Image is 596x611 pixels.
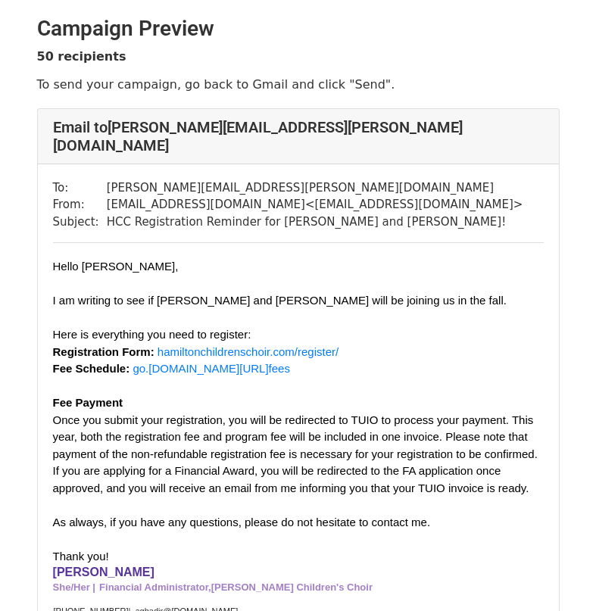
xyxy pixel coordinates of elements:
[107,179,523,197] td: [PERSON_NAME][EMAIL_ADDRESS][PERSON_NAME][DOMAIN_NAME]
[53,516,431,563] font: As always, if you have any questions, please do not hesitate to contact me. Thank you!
[53,214,107,231] td: Subject:
[133,362,290,375] a: go.[DOMAIN_NAME][URL]fees
[37,16,560,42] h2: Campaign Preview
[208,581,211,593] span: ,
[37,76,560,92] p: To send your campaign, go back to Gmail and click "Send".
[53,581,95,593] span: She/Her |
[158,345,270,358] span: hamiltonchildrenschoir
[53,566,154,578] span: [PERSON_NAME]
[107,196,523,214] td: [EMAIL_ADDRESS][DOMAIN_NAME] < [EMAIL_ADDRESS][DOMAIN_NAME] >
[53,396,123,409] strong: Fee Payment
[37,49,126,64] strong: 50 recipients
[99,581,208,593] span: Financial Administrator
[211,581,373,593] span: [PERSON_NAME] Children's Choir
[53,118,544,154] h4: Email to [PERSON_NAME][EMAIL_ADDRESS][PERSON_NAME][DOMAIN_NAME]
[53,179,107,197] td: To:
[53,260,538,494] font: Hello [PERSON_NAME], I am writing to see if [PERSON_NAME] and [PERSON_NAME] will be joining us in...
[53,196,107,214] td: From:
[53,362,130,375] strong: Fee Schedule:
[158,345,339,358] a: hamiltonchildrenschoir.com/register/
[53,345,154,358] strong: Registration Form:
[107,214,523,231] td: HCC Registration Reminder for [PERSON_NAME] and [PERSON_NAME]!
